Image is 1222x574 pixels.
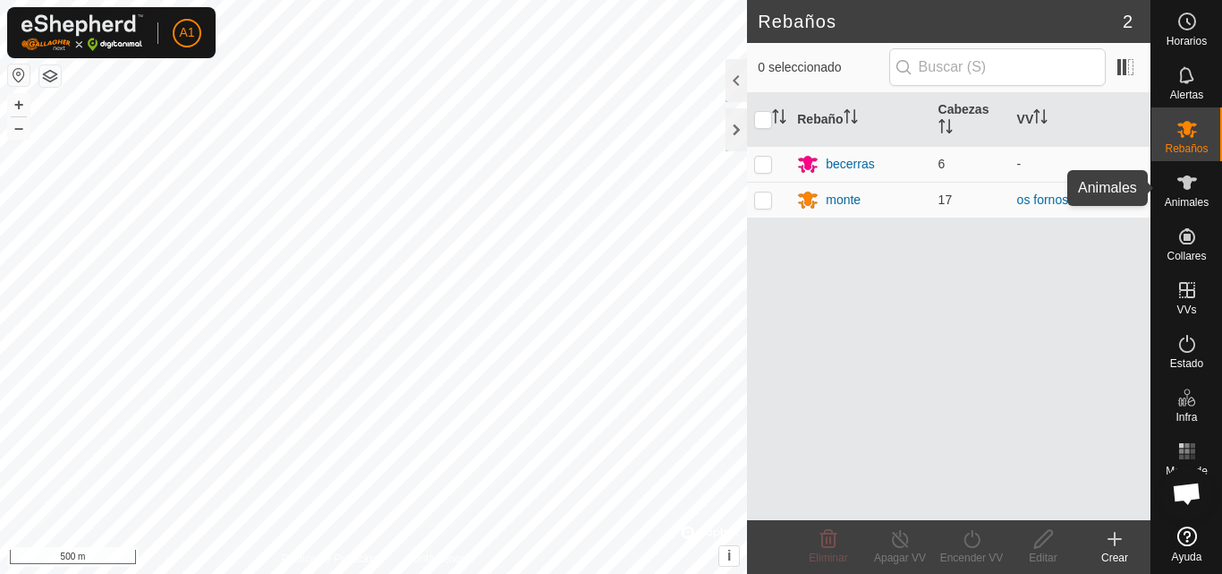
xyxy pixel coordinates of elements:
[1151,519,1222,570] a: Ayuda
[179,23,194,42] span: A1
[1010,146,1150,182] td: -
[809,552,847,564] span: Eliminar
[1170,358,1203,369] span: Estado
[758,11,1123,32] h2: Rebaños
[1176,304,1196,315] span: VVs
[826,191,861,210] div: monte
[936,550,1007,566] div: Encender VV
[938,193,953,207] span: 17
[1010,93,1150,147] th: VV
[1172,552,1202,562] span: Ayuda
[1167,36,1207,47] span: Horarios
[1007,550,1079,566] div: Editar
[1165,143,1208,154] span: Rebaños
[931,93,1010,147] th: Cabezas
[1033,112,1048,126] p-sorticon: Activar para ordenar
[1017,193,1069,207] a: os fornos
[1160,467,1214,520] a: Chat abierto
[864,550,936,566] div: Apagar VV
[406,551,466,567] a: Contáctenos
[1079,550,1150,566] div: Crear
[1123,8,1133,35] span: 2
[21,14,143,51] img: Logo Gallagher
[758,58,888,77] span: 0 seleccionado
[938,157,946,171] span: 6
[826,155,874,174] div: becerras
[790,93,930,147] th: Rebaño
[1175,412,1197,423] span: Infra
[772,112,786,126] p-sorticon: Activar para ordenar
[938,122,953,136] p-sorticon: Activar para ordenar
[889,48,1106,86] input: Buscar (S)
[8,94,30,116] button: +
[844,112,858,126] p-sorticon: Activar para ordenar
[1165,197,1209,208] span: Animales
[1170,90,1203,100] span: Alertas
[1167,251,1206,261] span: Collares
[719,546,739,566] button: i
[8,117,30,139] button: –
[1156,466,1218,487] span: Mapa de Calor
[8,64,30,86] button: Restablecer Mapa
[727,548,731,563] span: i
[281,551,384,567] a: Política de Privacidad
[39,65,61,87] button: Capas del Mapa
